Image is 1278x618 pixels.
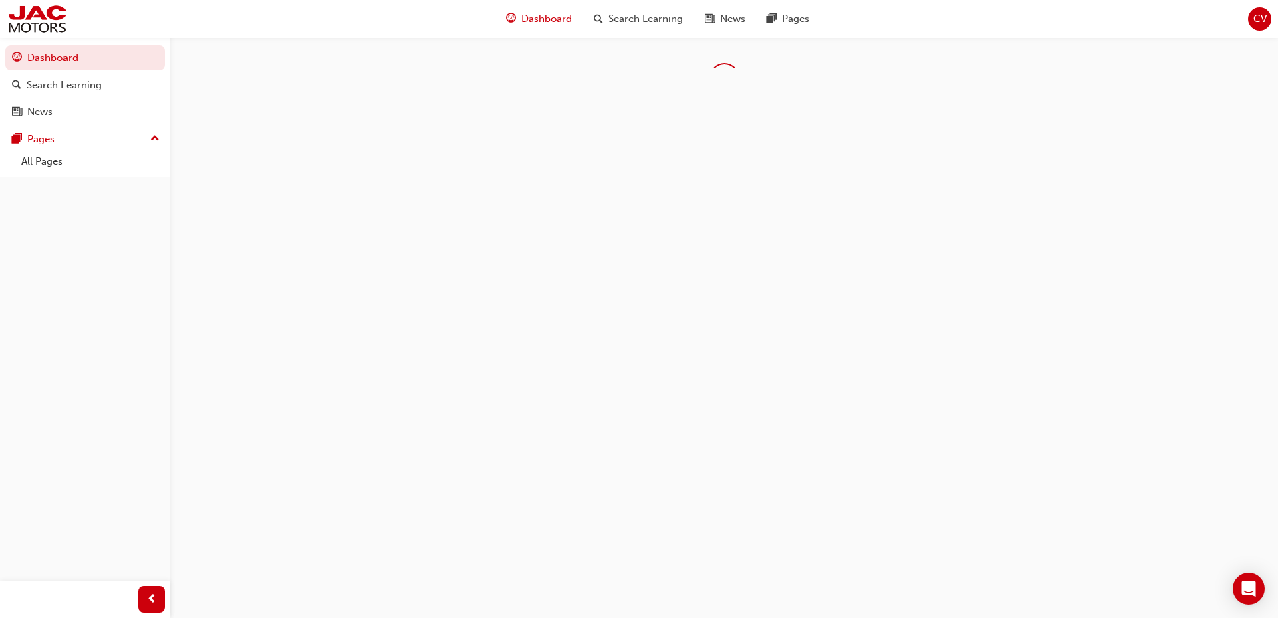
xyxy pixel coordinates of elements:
span: Dashboard [521,11,572,27]
span: guage-icon [12,52,22,64]
div: Pages [27,132,55,147]
span: search-icon [12,80,21,92]
span: news-icon [12,106,22,118]
a: News [5,100,165,124]
span: guage-icon [506,11,516,27]
a: pages-iconPages [756,5,820,33]
span: pages-icon [12,134,22,146]
span: Search Learning [608,11,683,27]
a: All Pages [16,151,165,172]
button: Pages [5,127,165,152]
span: search-icon [594,11,603,27]
span: news-icon [705,11,715,27]
img: jac-portal [7,4,68,34]
div: Search Learning [27,78,102,93]
span: prev-icon [147,591,157,608]
span: up-icon [150,130,160,148]
button: CV [1248,7,1271,31]
div: News [27,104,53,120]
span: CV [1253,11,1267,27]
a: Search Learning [5,73,165,98]
span: News [720,11,745,27]
button: DashboardSearch LearningNews [5,43,165,127]
a: search-iconSearch Learning [583,5,694,33]
a: Dashboard [5,45,165,70]
a: news-iconNews [694,5,756,33]
div: Open Intercom Messenger [1233,573,1265,605]
span: Pages [782,11,809,27]
a: guage-iconDashboard [495,5,583,33]
span: pages-icon [767,11,777,27]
